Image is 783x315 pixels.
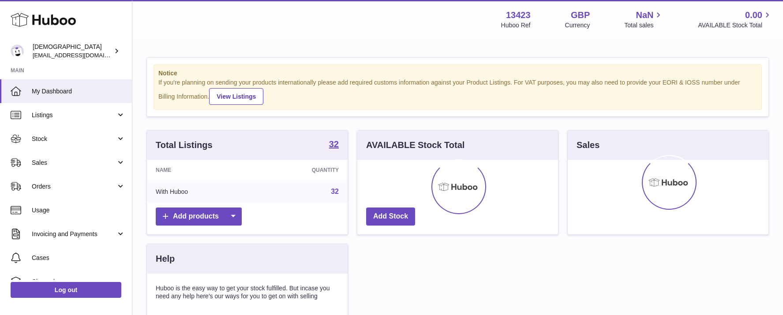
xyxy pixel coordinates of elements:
[571,9,590,21] strong: GBP
[11,282,121,298] a: Log out
[624,9,663,30] a: NaN Total sales
[698,21,772,30] span: AVAILABLE Stock Total
[32,159,116,167] span: Sales
[32,230,116,238] span: Invoicing and Payments
[158,78,757,105] div: If you're planning on sending your products internationally please add required customs informati...
[156,208,242,226] a: Add products
[698,9,772,30] a: 0.00 AVAILABLE Stock Total
[158,69,757,78] strong: Notice
[11,44,24,58] img: olgazyuz@outlook.com
[506,9,531,21] strong: 13423
[253,160,348,180] th: Quantity
[156,284,339,301] p: Huboo is the easy way to get your stock fulfilled. But incase you need any help here's our ways f...
[577,139,599,151] h3: Sales
[156,139,213,151] h3: Total Listings
[329,140,339,148] strong: 32
[636,9,653,21] span: NaN
[501,21,531,30] div: Huboo Ref
[32,206,125,215] span: Usage
[366,139,465,151] h3: AVAILABLE Stock Total
[32,135,116,143] span: Stock
[147,180,253,203] td: With Huboo
[32,111,116,119] span: Listings
[156,253,175,265] h3: Help
[32,87,125,96] span: My Dashboard
[147,160,253,180] th: Name
[33,43,112,59] div: [DEMOGRAPHIC_DATA]
[209,88,263,105] a: View Listings
[565,21,590,30] div: Currency
[329,140,339,150] a: 32
[331,188,339,195] a: 32
[366,208,415,226] a: Add Stock
[32,254,125,262] span: Cases
[32,182,116,191] span: Orders
[32,278,125,286] span: Channels
[33,52,130,59] span: [EMAIL_ADDRESS][DOMAIN_NAME]
[745,9,762,21] span: 0.00
[624,21,663,30] span: Total sales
